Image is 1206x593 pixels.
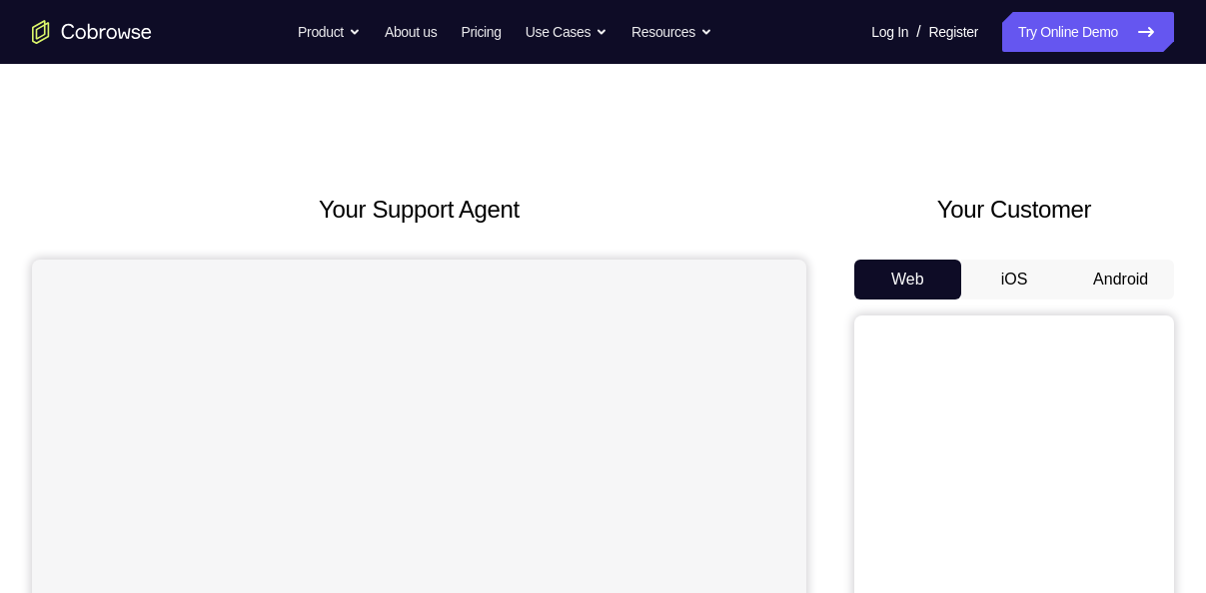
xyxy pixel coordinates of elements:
button: Resources [631,12,712,52]
a: Pricing [461,12,501,52]
span: / [916,20,920,44]
button: Use Cases [526,12,607,52]
button: Web [854,260,961,299]
h2: Your Support Agent [32,192,806,228]
button: Product [298,12,361,52]
a: Register [929,12,978,52]
a: Log In [871,12,908,52]
a: Try Online Demo [1002,12,1174,52]
button: iOS [961,260,1068,299]
a: About us [385,12,437,52]
h2: Your Customer [854,192,1174,228]
button: Android [1067,260,1174,299]
a: Go to the home page [32,20,152,44]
